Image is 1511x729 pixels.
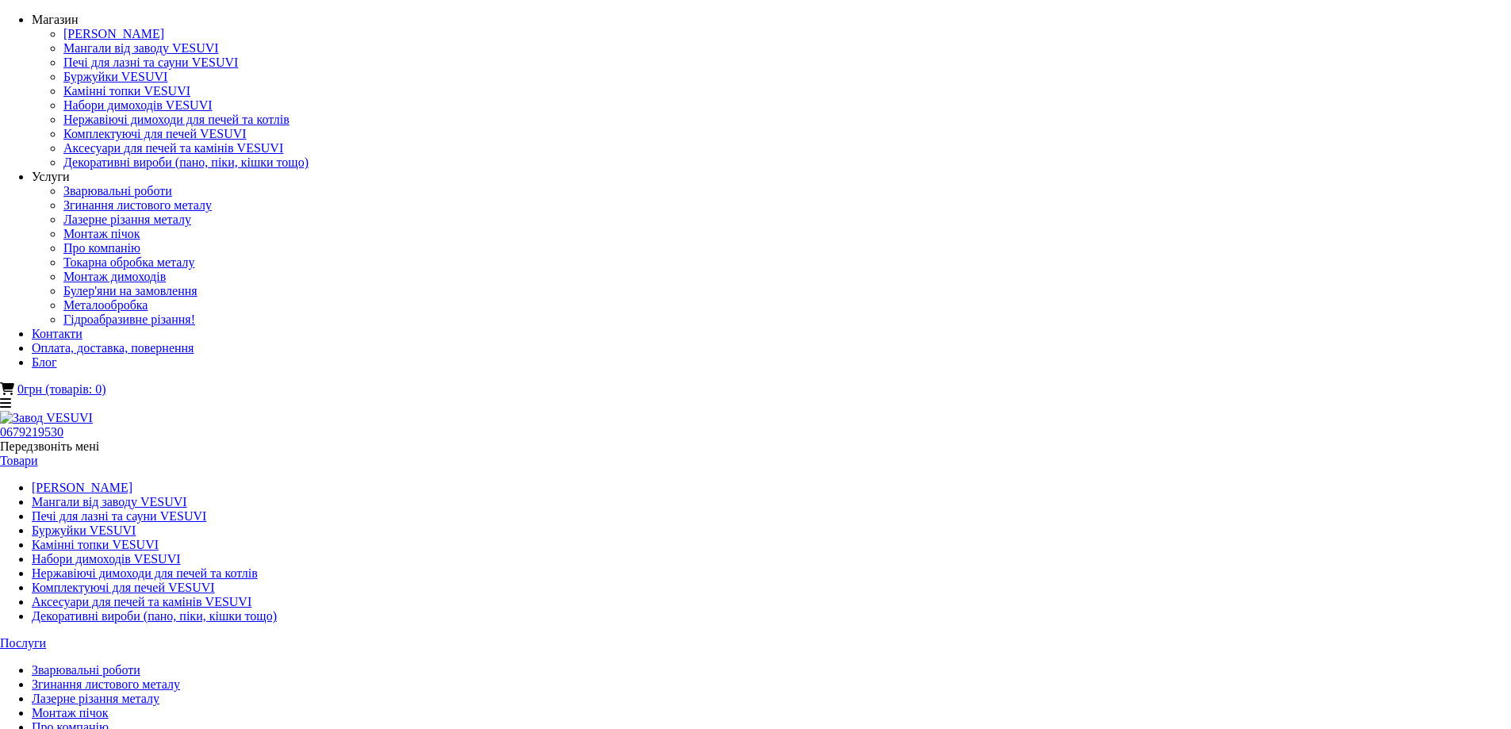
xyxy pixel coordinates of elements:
a: Лазерне різання металу [63,213,191,226]
a: Камінні топки VESUVI [63,84,190,98]
a: Згинання листового металу [63,198,212,212]
div: Услуги [32,170,1511,184]
a: Про компанію [63,241,140,255]
a: Аксесуари для печей та камінів VESUVI [63,141,283,155]
a: Монтаж димоходів [63,270,166,283]
a: Лазерне різання металу [32,692,159,705]
a: [PERSON_NAME] [32,481,132,494]
a: Монтаж пічок [63,227,140,240]
a: Зварювальні роботи [63,184,172,198]
a: Аксесуари для печей та камінів VESUVI [32,595,251,608]
a: Згинання листового металу [32,677,180,691]
a: Контакти [32,327,82,340]
a: Камінні топки VESUVI [32,538,159,551]
a: Нержавіючі димоходи для печей та котлів [32,566,258,580]
a: Гідроабразивне різання! [63,313,195,326]
a: Набори димоходів VESUVI [63,98,213,112]
a: Зварювальні роботи [32,663,140,677]
a: Мангали від заводу VESUVI [63,41,219,55]
a: Блог [32,355,57,369]
a: Печі для лазні та сауни VESUVI [32,509,206,523]
a: Декоративні вироби (пано, піки, кішки тощо) [63,155,309,169]
a: Металообробка [63,298,148,312]
a: Мангали від заводу VESUVI [32,495,187,508]
a: Монтаж пічок [32,706,109,719]
a: [PERSON_NAME] [63,27,164,40]
a: Оплата, доставка, повернення [32,341,194,355]
a: Булер'яни на замовлення [63,284,198,297]
a: Комплектуючі для печей VESUVI [63,127,247,140]
a: Буржуйки VESUVI [63,70,167,83]
a: Набори димоходів VESUVI [32,552,181,566]
a: Печі для лазні та сауни VESUVI [63,56,238,69]
a: Нержавіючі димоходи для печей та котлів [63,113,290,126]
div: Магазин [32,13,1511,27]
a: Комплектуючі для печей VESUVI [32,581,215,594]
a: Буржуйки VESUVI [32,524,136,537]
a: Декоративні вироби (пано, піки, кішки тощо) [32,609,277,623]
a: Токарна обробка металу [63,255,194,269]
a: 0грн (товарів: 0) [17,382,105,396]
